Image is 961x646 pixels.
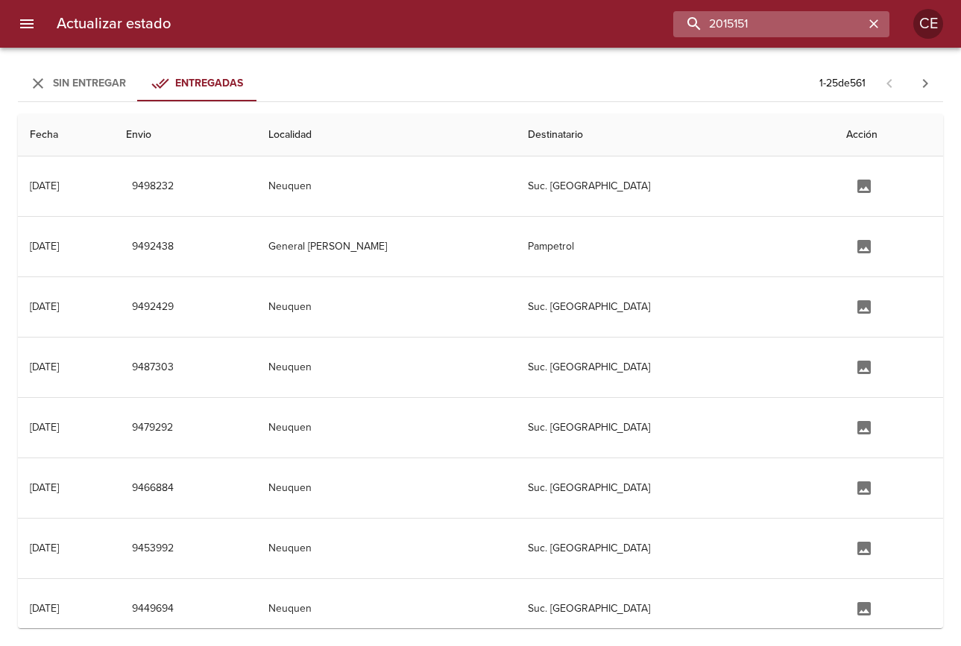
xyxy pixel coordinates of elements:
span: Agregar documentación [846,541,882,554]
span: 9449694 [132,600,174,618]
td: Neuquen [256,156,515,216]
div: CE [913,9,943,39]
td: Neuquen [256,519,515,578]
div: [DATE] [30,481,59,494]
span: 9453992 [132,539,174,558]
span: 9487303 [132,358,174,377]
td: Neuquen [256,338,515,397]
button: 9466884 [126,475,180,502]
span: 9498232 [132,177,174,196]
button: menu [9,6,45,42]
span: Agregar documentación [846,300,882,312]
td: Suc. [GEOGRAPHIC_DATA] [516,277,835,337]
span: Agregar documentación [846,179,882,191]
button: 9498232 [126,173,180,200]
span: Pagina anterior [872,75,907,90]
div: [DATE] [30,542,59,554]
td: Suc. [GEOGRAPHIC_DATA] [516,519,835,578]
span: Agregar documentación [846,360,882,373]
th: Localidad [256,114,515,156]
th: Acción [834,114,943,156]
div: [DATE] [30,300,59,313]
td: Suc. [GEOGRAPHIC_DATA] [516,458,835,518]
div: [DATE] [30,421,59,434]
span: 9479292 [132,419,173,437]
span: 9492429 [132,298,174,317]
td: Pampetrol [516,217,835,276]
p: 1 - 25 de 561 [819,76,866,91]
div: Abrir información de usuario [913,9,943,39]
button: 9449694 [126,595,180,623]
button: 9479292 [126,414,179,442]
span: 9466884 [132,479,174,498]
div: [DATE] [30,361,59,373]
td: Suc. [GEOGRAPHIC_DATA] [516,156,835,216]
span: 9492438 [132,238,174,256]
span: Sin Entregar [53,77,126,89]
span: Entregadas [175,77,243,89]
td: General [PERSON_NAME] [256,217,515,276]
span: Pagina siguiente [907,66,943,101]
button: 9492438 [126,233,180,261]
h6: Actualizar estado [57,12,171,36]
div: [DATE] [30,602,59,615]
button: 9487303 [126,354,180,381]
td: Neuquen [256,458,515,518]
td: Neuquen [256,398,515,457]
span: Agregar documentación [846,420,882,433]
span: Agregar documentación [846,601,882,614]
td: Suc. [GEOGRAPHIC_DATA] [516,579,835,639]
input: buscar [673,11,864,37]
td: Neuquen [256,277,515,337]
button: 9492429 [126,294,180,321]
td: Suc. [GEOGRAPHIC_DATA] [516,338,835,397]
td: Suc. [GEOGRAPHIC_DATA] [516,398,835,457]
span: Agregar documentación [846,481,882,493]
span: Agregar documentación [846,239,882,252]
div: [DATE] [30,240,59,253]
td: Neuquen [256,579,515,639]
th: Destinatario [516,114,835,156]
div: [DATE] [30,180,59,192]
div: Tabs Envios [18,66,256,101]
button: 9453992 [126,535,180,563]
th: Envio [114,114,256,156]
th: Fecha [18,114,114,156]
